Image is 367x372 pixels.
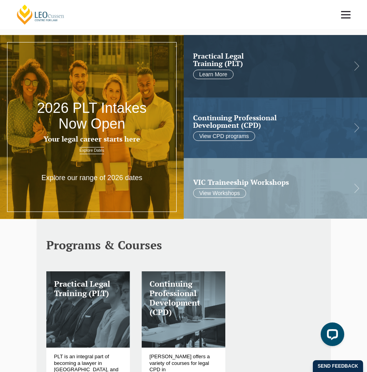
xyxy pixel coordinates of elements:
p: Explore our range of 2026 dates [15,173,169,182]
h2: Continuing Professional Development (CPD) [193,114,345,130]
a: View Workshops [193,188,246,198]
a: [PERSON_NAME] Centre for Law [16,4,66,25]
h2: 2026 PLT Intakes Now Open [37,100,147,131]
a: Continuing ProfessionalDevelopment (CPD) [193,114,345,130]
a: View CPD programs [193,131,256,141]
iframe: LiveChat chat widget [314,319,347,352]
a: Learn More [193,70,234,79]
a: Practical LegalTraining (PLT) [193,52,345,68]
a: Continuing Professional Development (CPD) [142,271,225,348]
a: Practical Legal Training (PLT) [46,271,130,348]
h3: Practical Legal Training (PLT) [54,279,122,298]
h2: Practical Legal Training (PLT) [193,52,345,68]
h3: Your legal career starts here [37,135,147,143]
h2: Programs & Courses [46,239,321,252]
a: Explore Dates [80,147,104,154]
a: VIC Traineeship Workshops [193,179,345,186]
h3: Continuing Professional Development (CPD) [150,279,217,317]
